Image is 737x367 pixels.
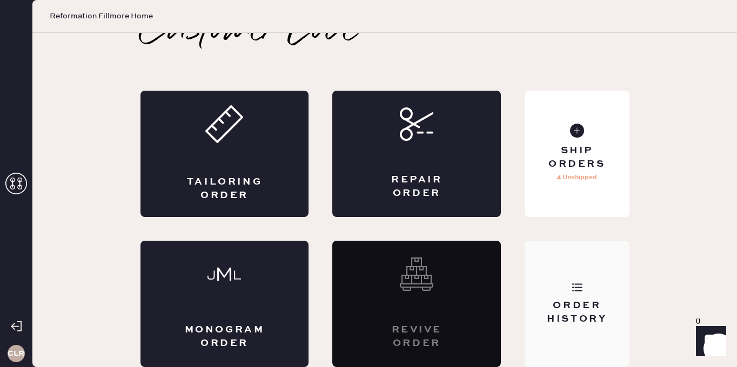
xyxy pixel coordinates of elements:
[376,323,458,350] div: Revive order
[376,173,458,200] div: Repair Order
[332,241,501,367] div: Interested? Contact us at care@hemster.co
[686,318,732,365] iframe: Front Chat
[533,144,620,171] div: Ship Orders
[50,11,153,22] span: Reformation Fillmore Home
[557,171,597,184] p: 4 Unshipped
[140,9,357,52] h2: Customer Love
[184,175,266,202] div: Tailoring Order
[8,350,24,357] h3: CLR
[184,323,266,350] div: Monogram Order
[533,299,620,326] div: Order History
